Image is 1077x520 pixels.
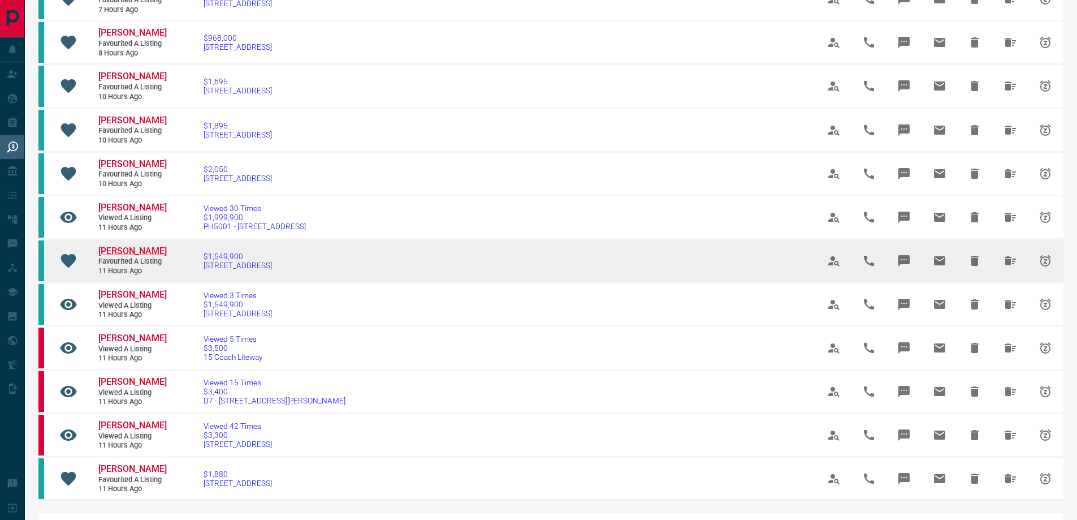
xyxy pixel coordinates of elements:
[38,110,44,151] div: condos.ca
[204,431,272,440] span: $3,300
[98,420,166,432] a: [PERSON_NAME]
[98,388,166,398] span: Viewed a Listing
[98,71,167,81] span: [PERSON_NAME]
[890,465,918,492] span: Message
[890,334,918,362] span: Message
[1032,160,1059,187] span: Snooze
[98,170,166,179] span: Favourited a Listing
[961,72,988,100] span: Hide
[98,246,167,256] span: [PERSON_NAME]
[1032,334,1059,362] span: Snooze
[98,213,166,223] span: Viewed a Listing
[98,27,167,38] span: [PERSON_NAME]
[204,422,272,449] a: Viewed 42 Times$3,300[STREET_ADDRESS]
[204,33,272,51] a: $968,000[STREET_ADDRESS]
[98,333,166,345] a: [PERSON_NAME]
[820,422,847,449] span: View Profile
[890,72,918,100] span: Message
[1032,465,1059,492] span: Snooze
[38,197,44,238] div: condos.ca
[98,257,166,267] span: Favourited a Listing
[204,165,272,183] a: $2,050[STREET_ADDRESS]
[98,463,167,474] span: [PERSON_NAME]
[204,291,272,300] span: Viewed 3 Times
[204,334,262,362] a: Viewed 5 Times$3,50015 Coach Liteway
[820,72,847,100] span: View Profile
[204,479,272,488] span: [STREET_ADDRESS]
[997,422,1024,449] span: Hide All from Dureti Beder
[98,115,166,127] a: [PERSON_NAME]
[997,378,1024,405] span: Hide All from Dureti Beder
[204,213,306,222] span: $1,999,900
[961,465,988,492] span: Hide
[820,465,847,492] span: View Profile
[38,415,44,455] div: property.ca
[98,92,166,102] span: 10 hours ago
[997,291,1024,318] span: Hide All from Nino Singh
[820,29,847,56] span: View Profile
[204,252,272,261] span: $1,549,900
[98,179,166,189] span: 10 hours ago
[926,29,953,56] span: Email
[98,27,166,39] a: [PERSON_NAME]
[855,204,883,231] span: Call
[1032,291,1059,318] span: Snooze
[98,463,166,475] a: [PERSON_NAME]
[204,130,272,139] span: [STREET_ADDRESS]
[1032,72,1059,100] span: Snooze
[855,117,883,144] span: Call
[820,291,847,318] span: View Profile
[98,420,167,431] span: [PERSON_NAME]
[204,121,272,139] a: $1,895[STREET_ADDRESS]
[98,475,166,485] span: Favourited a Listing
[204,291,272,318] a: Viewed 3 Times$1,549,900[STREET_ADDRESS]
[961,204,988,231] span: Hide
[926,160,953,187] span: Email
[98,376,166,388] a: [PERSON_NAME]
[98,397,166,407] span: 11 hours ago
[204,174,272,183] span: [STREET_ADDRESS]
[890,29,918,56] span: Message
[98,5,166,15] span: 7 hours ago
[204,121,272,130] span: $1,895
[820,160,847,187] span: View Profile
[997,160,1024,187] span: Hide All from Rita Zander
[926,422,953,449] span: Email
[961,117,988,144] span: Hide
[98,158,167,169] span: [PERSON_NAME]
[926,247,953,274] span: Email
[1032,204,1059,231] span: Snooze
[961,247,988,274] span: Hide
[820,334,847,362] span: View Profile
[98,83,166,92] span: Favourited a Listing
[98,71,166,83] a: [PERSON_NAME]
[98,223,166,233] span: 11 hours ago
[926,204,953,231] span: Email
[926,465,953,492] span: Email
[204,378,345,387] span: Viewed 15 Times
[855,72,883,100] span: Call
[204,222,306,231] span: PH5001 - [STREET_ADDRESS]
[98,158,166,170] a: [PERSON_NAME]
[38,240,44,281] div: condos.ca
[204,334,262,343] span: Viewed 5 Times
[98,484,166,494] span: 11 hours ago
[98,310,166,320] span: 11 hours ago
[997,465,1024,492] span: Hide All from Nina Bilski
[890,204,918,231] span: Message
[204,42,272,51] span: [STREET_ADDRESS]
[926,334,953,362] span: Email
[961,334,988,362] span: Hide
[204,86,272,95] span: [STREET_ADDRESS]
[204,440,272,449] span: [STREET_ADDRESS]
[855,422,883,449] span: Call
[997,72,1024,100] span: Hide All from Rita Zander
[1032,422,1059,449] span: Snooze
[98,49,166,58] span: 8 hours ago
[204,252,272,270] a: $1,549,900[STREET_ADDRESS]
[98,126,166,136] span: Favourited a Listing
[890,291,918,318] span: Message
[926,117,953,144] span: Email
[38,22,44,63] div: condos.ca
[38,66,44,106] div: condos.ca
